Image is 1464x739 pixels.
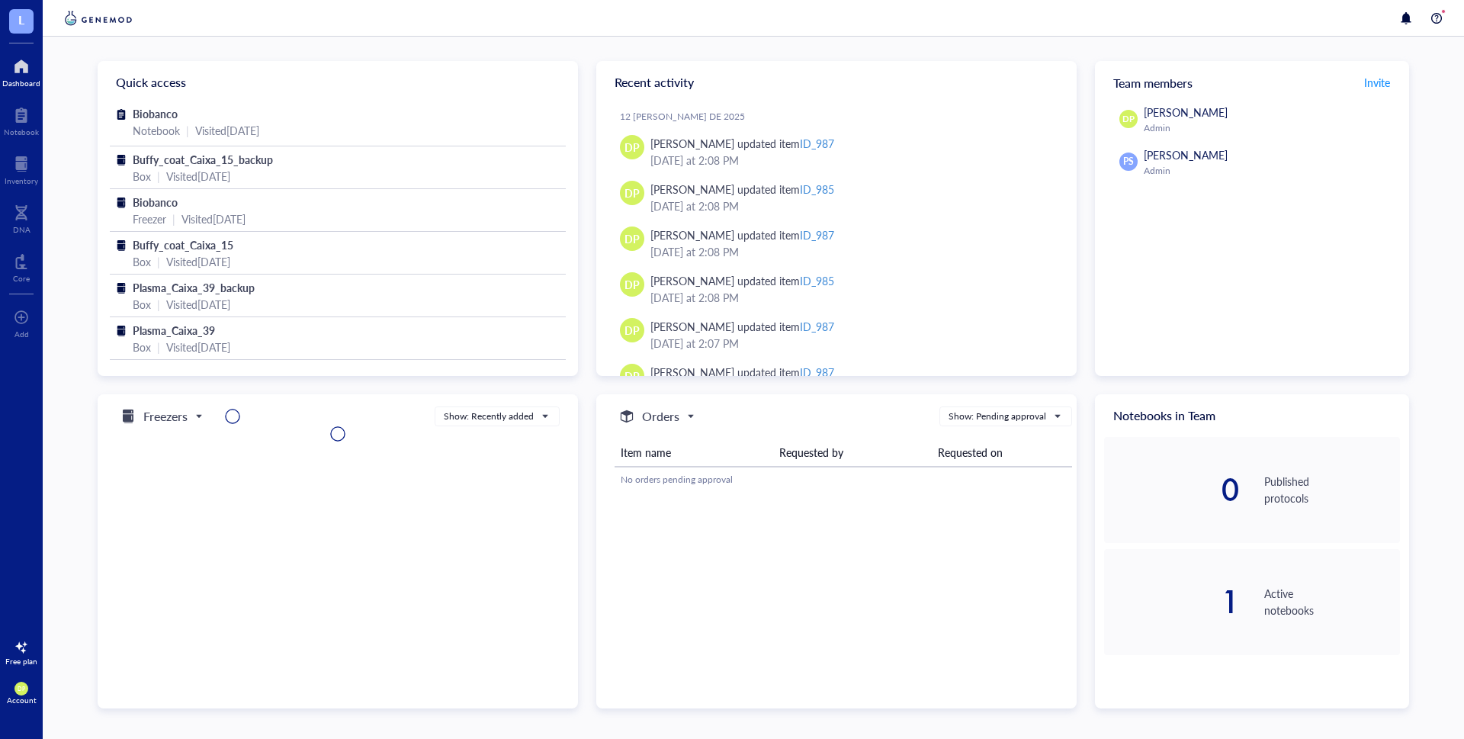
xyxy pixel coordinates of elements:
span: Buffy_coat_Caixa_15_backup [133,152,273,167]
span: PS [1123,155,1134,169]
div: Admin [1144,122,1394,134]
th: Requested on [932,439,1071,467]
div: Add [14,329,29,339]
span: DP [18,686,25,692]
div: [DATE] at 2:07 PM [650,335,1052,352]
div: Notebooks in Team [1095,394,1409,437]
h5: Orders [642,407,679,426]
div: Notebook [4,127,39,137]
div: Visited [DATE] [166,168,230,185]
div: ID_985 [800,182,834,197]
div: [PERSON_NAME] updated item [650,181,834,198]
span: DP [624,139,640,156]
span: Biobanco [133,194,178,210]
div: ID_987 [800,227,834,243]
div: Admin [1144,165,1394,177]
span: DP [624,185,640,201]
div: 12 [PERSON_NAME] de 2025 [620,111,1064,123]
div: 0 [1104,474,1240,505]
div: [DATE] at 2:08 PM [650,289,1052,306]
div: Inventory [5,176,38,185]
div: Box [133,296,151,313]
span: [PERSON_NAME] [1144,104,1228,120]
div: Visited [DATE] [166,253,230,270]
div: Core [13,274,30,283]
span: DP [624,276,640,293]
div: Account [7,696,37,705]
button: Invite [1363,70,1391,95]
div: ID_987 [800,136,834,151]
div: Notebook [133,122,180,139]
div: [PERSON_NAME] updated item [650,272,834,289]
span: Invite [1364,75,1390,90]
span: Biobanco [133,106,178,121]
div: Show: Recently added [444,410,534,423]
a: DNA [13,201,30,234]
a: DP[PERSON_NAME] updated itemID_987[DATE] at 2:08 PM [608,220,1064,266]
span: L [18,10,24,29]
div: Published protocols [1264,473,1400,506]
div: [PERSON_NAME] updated item [650,135,834,152]
th: Item name [615,439,773,467]
div: Show: Pending approval [949,410,1046,423]
div: [DATE] at 2:08 PM [650,243,1052,260]
div: | [157,253,160,270]
div: Active notebooks [1264,585,1400,619]
div: | [172,210,175,227]
div: ID_985 [800,273,834,288]
span: DP [624,230,640,247]
div: Free plan [5,657,37,666]
div: ID_987 [800,319,834,334]
div: | [157,296,160,313]
span: DP [1122,113,1134,126]
div: | [186,122,189,139]
h5: Freezers [143,407,188,426]
div: | [157,168,160,185]
a: DP[PERSON_NAME] updated itemID_987[DATE] at 2:07 PM [608,312,1064,358]
div: Dashboard [2,79,40,88]
div: Visited [DATE] [166,296,230,313]
a: Dashboard [2,54,40,88]
a: Core [13,249,30,283]
div: DNA [13,225,30,234]
div: Team members [1095,61,1409,104]
span: Buffy_coat_Caixa_15 [133,237,233,252]
div: Freezer [133,210,166,227]
a: DP[PERSON_NAME] updated itemID_985[DATE] at 2:08 PM [608,175,1064,220]
div: Recent activity [596,61,1077,104]
span: Plasma_Caixa_39 [133,323,215,338]
th: Requested by [773,439,932,467]
div: 1 [1104,586,1240,617]
div: Visited [DATE] [181,210,246,227]
span: DP [624,322,640,339]
div: [PERSON_NAME] updated item [650,318,834,335]
img: genemod-logo [61,9,136,27]
div: Quick access [98,61,578,104]
span: Plasma_Caixa_39_backup [133,280,255,295]
div: Box [133,168,151,185]
div: Box [133,253,151,270]
div: Box [133,339,151,355]
a: Inventory [5,152,38,185]
div: [DATE] at 2:08 PM [650,198,1052,214]
div: Visited [DATE] [195,122,259,139]
a: Notebook [4,103,39,137]
div: | [157,339,160,355]
div: [PERSON_NAME] updated item [650,227,834,243]
span: [PERSON_NAME] [1144,147,1228,162]
a: DP[PERSON_NAME] updated itemID_987[DATE] at 2:08 PM [608,129,1064,175]
div: No orders pending approval [621,473,1066,487]
div: [DATE] at 2:08 PM [650,152,1052,169]
a: DP[PERSON_NAME] updated itemID_985[DATE] at 2:08 PM [608,266,1064,312]
div: Visited [DATE] [166,339,230,355]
